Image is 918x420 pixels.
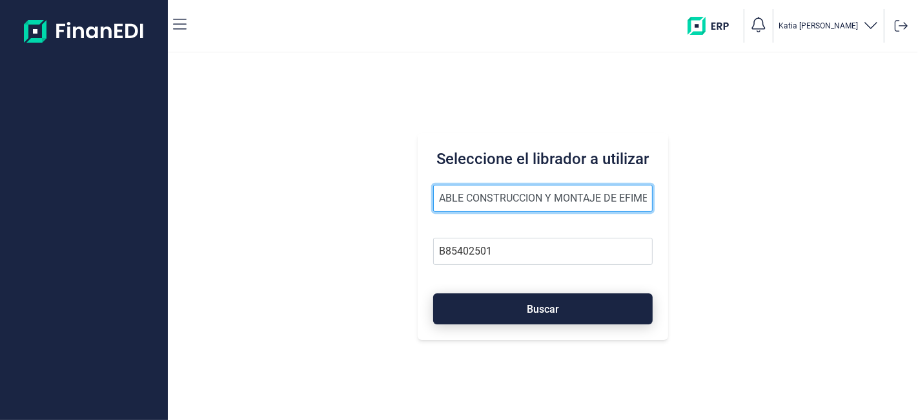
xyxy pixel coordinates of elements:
[433,238,652,265] input: Busque por NIF
[688,17,739,35] img: erp
[779,17,879,36] button: Katia [PERSON_NAME]
[433,149,652,169] h3: Seleccione el librador a utilizar
[24,10,145,52] img: Logo de aplicación
[433,185,652,212] input: Seleccione la razón social
[433,293,652,324] button: Buscar
[779,21,858,31] p: Katia [PERSON_NAME]
[527,304,559,314] span: Buscar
